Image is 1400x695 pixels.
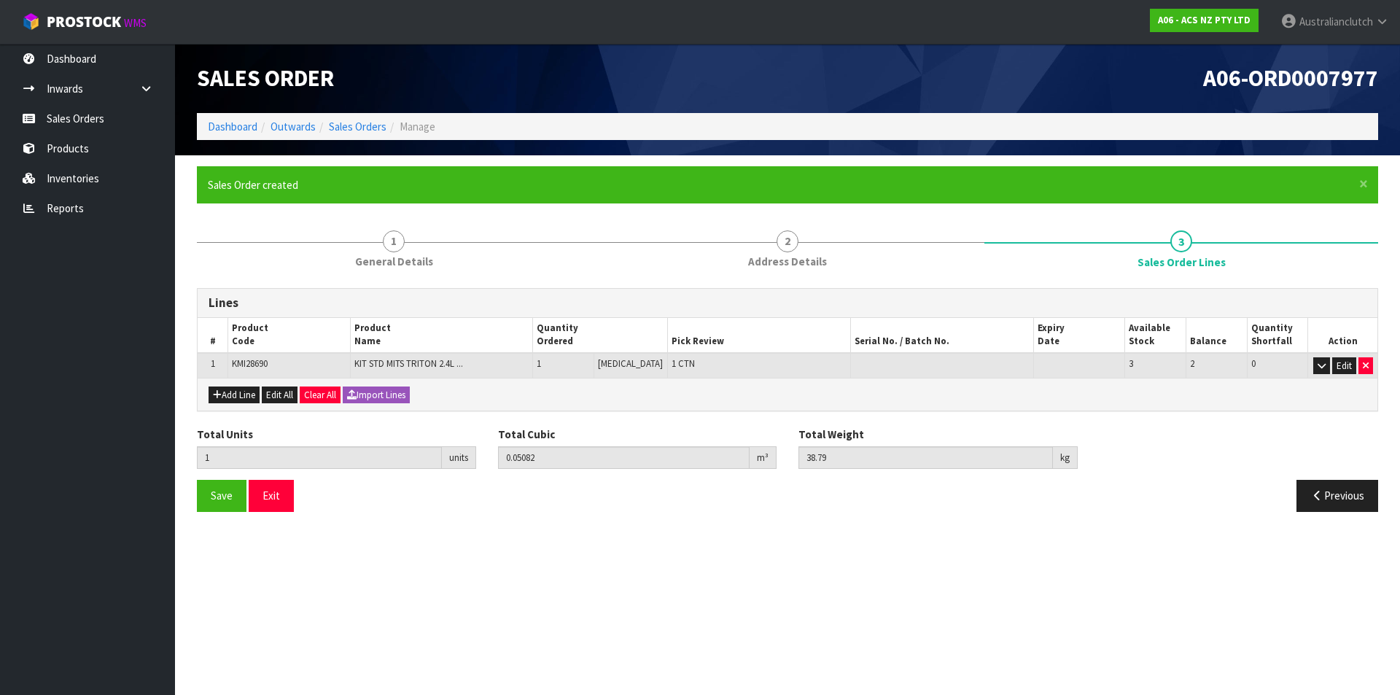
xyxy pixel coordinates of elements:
span: Australianclutch [1299,15,1373,28]
th: Pick Review [668,318,851,353]
small: WMS [124,16,147,30]
span: Sales Order [197,63,334,93]
a: Dashboard [208,120,257,133]
input: Total Cubic [498,446,750,469]
span: KMI28690 [232,357,268,370]
label: Total Cubic [498,427,555,442]
th: Product Code [228,318,350,353]
span: [MEDICAL_DATA] [598,357,663,370]
h3: Lines [209,296,1366,310]
button: Edit All [262,387,297,404]
span: 1 [211,357,215,370]
a: Outwards [271,120,316,133]
button: Edit [1332,357,1356,375]
label: Total Units [197,427,253,442]
span: KIT STD MITS TRITON 2.4L ... [354,357,463,370]
img: cube-alt.png [22,12,40,31]
button: Save [197,480,246,511]
span: 3 [1170,230,1192,252]
span: Sales Order created [208,178,298,192]
button: Clear All [300,387,341,404]
span: 2 [777,230,798,252]
button: Add Line [209,387,260,404]
input: Total Weight [798,446,1053,469]
span: 1 [537,357,541,370]
span: Manage [400,120,435,133]
th: Expiry Date [1034,318,1125,353]
span: 2 [1190,357,1194,370]
a: Sales Orders [329,120,386,133]
span: General Details [355,254,433,269]
th: Quantity Shortfall [1247,318,1308,353]
th: Available Stock [1125,318,1186,353]
span: Save [211,489,233,502]
span: × [1359,174,1368,194]
span: 1 CTN [672,357,695,370]
th: Product Name [350,318,533,353]
span: Sales Order Lines [197,277,1378,523]
button: Exit [249,480,294,511]
span: ProStock [47,12,121,31]
label: Total Weight [798,427,864,442]
span: A06-ORD0007977 [1203,63,1378,93]
button: Import Lines [343,387,410,404]
th: Serial No. / Batch No. [851,318,1034,353]
button: Previous [1296,480,1378,511]
span: Sales Order Lines [1137,255,1226,270]
div: kg [1053,446,1078,470]
span: 3 [1129,357,1133,370]
th: Balance [1186,318,1248,353]
span: 0 [1251,357,1256,370]
strong: A06 - ACS NZ PTY LTD [1158,14,1251,26]
input: Total Units [197,446,442,469]
th: Action [1308,318,1377,353]
span: 1 [383,230,405,252]
div: m³ [750,446,777,470]
div: units [442,446,476,470]
th: # [198,318,228,353]
span: Address Details [748,254,827,269]
th: Quantity Ordered [533,318,668,353]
